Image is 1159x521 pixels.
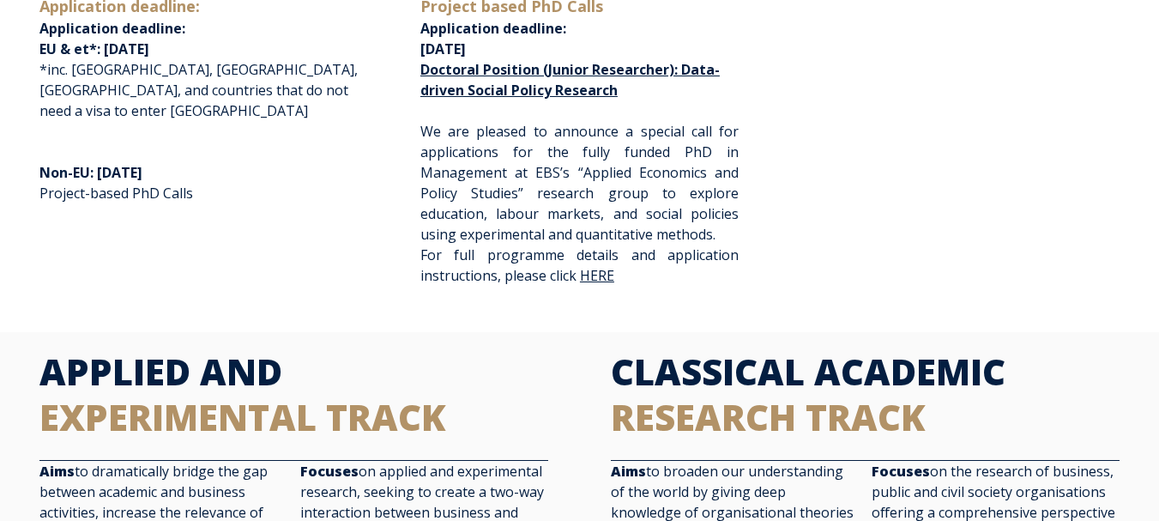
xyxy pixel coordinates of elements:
h2: CLASSICAL ACADEMIC [611,349,1120,439]
strong: Aims [611,462,646,481]
span: We are pleased to announce a special call for applications for the fully funded PhD in Management... [420,122,739,244]
span: [DATE] [420,39,466,58]
span: For full programme details and application instructions, please click [420,245,739,285]
strong: Aims [39,462,75,481]
strong: Focuses [872,462,930,481]
span: Non-EU: [DATE] [39,163,142,182]
a: HERE [580,266,614,285]
p: Project-based PhD Calls [39,142,358,224]
span: EU & et*: [DATE] [39,39,149,58]
span: Application deadline: [39,19,185,38]
strong: Focuses [300,462,359,481]
span: RESEARCH TRACK [611,392,926,441]
h2: APPLIED AND [39,349,548,439]
a: Doctoral Position (Junior Researcher): Data-driven Social Policy Research [420,60,720,100]
span: EXPERIMENTAL TRACK [39,392,446,441]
